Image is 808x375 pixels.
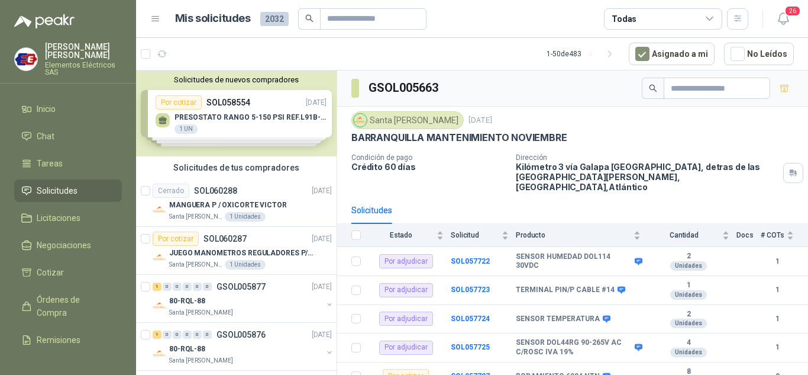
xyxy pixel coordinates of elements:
button: Asignado a mi [629,43,715,65]
p: MANGUERA P / OXICORTE VICTOR [169,200,287,211]
b: 1 [761,256,794,267]
p: Dirección [516,153,778,162]
a: SOL057725 [451,343,490,351]
span: # COTs [761,231,784,239]
div: 0 [173,283,182,291]
b: 1 [761,342,794,353]
span: Solicitud [451,231,499,239]
span: Tareas [37,157,63,170]
div: 0 [183,283,192,291]
a: 1 0 0 0 0 0 GSOL005876[DATE] Company Logo80-RQL-88Santa [PERSON_NAME] [153,328,334,366]
div: Unidades [670,290,707,300]
div: Unidades [670,261,707,271]
div: Por adjudicar [379,341,433,355]
span: Negociaciones [37,239,91,252]
span: Órdenes de Compra [37,293,111,319]
p: 80-RQL-88 [169,296,205,307]
span: Licitaciones [37,211,80,225]
a: Negociaciones [14,234,122,257]
span: 2032 [260,12,289,26]
a: SOL057722 [451,257,490,265]
p: GSOL005876 [216,331,266,339]
th: # COTs [761,224,808,247]
div: 0 [183,331,192,339]
div: Por cotizar [153,232,199,246]
div: 1 [153,283,161,291]
span: 26 [784,5,801,17]
a: Tareas [14,152,122,175]
p: Elementos Eléctricos SAS [45,62,122,76]
div: Solicitudes [351,204,392,217]
p: [DATE] [312,281,332,293]
div: 1 - 50 de 483 [547,44,619,63]
img: Company Logo [153,347,167,361]
a: Por cotizarSOL060287[DATE] Company LogoJUEGO MANOMETROS REGULADORES P/OXIGENOSanta [PERSON_NAME]1... [136,227,337,275]
p: Santa [PERSON_NAME] [169,260,222,270]
p: [DATE] [312,233,332,245]
th: Producto [516,224,648,247]
span: Solicitudes [37,184,77,197]
div: 1 Unidades [225,212,266,222]
th: Docs [736,224,761,247]
p: BARRANQUILLA MANTENIMIENTO NOVIEMBRE [351,132,567,144]
div: Santa [PERSON_NAME] [351,111,464,129]
div: 0 [193,283,202,291]
div: 0 [163,283,172,291]
th: Estado [368,224,451,247]
p: Santa [PERSON_NAME] [169,308,233,318]
img: Company Logo [153,251,167,265]
a: SOL057723 [451,286,490,294]
a: Inicio [14,98,122,120]
span: Producto [516,231,631,239]
img: Company Logo [15,48,37,70]
b: SENSOR TEMPERATURA [516,315,600,324]
div: 0 [203,331,212,339]
a: Cotizar [14,261,122,284]
b: 4 [648,338,729,348]
b: 1 [761,313,794,325]
div: Por adjudicar [379,254,433,268]
p: JUEGO MANOMETROS REGULADORES P/OXIGENO [169,248,316,259]
button: No Leídos [724,43,794,65]
span: Cotizar [37,266,64,279]
div: Solicitudes de tus compradores [136,156,337,179]
p: SOL060287 [203,235,247,243]
span: search [305,14,313,23]
a: Chat [14,125,122,148]
p: Condición de pago [351,153,506,162]
span: search [649,84,657,92]
div: 0 [203,283,212,291]
b: 1 [761,284,794,296]
h3: GSOL005663 [369,79,440,97]
div: Todas [612,12,636,25]
th: Solicitud [451,224,516,247]
th: Cantidad [648,224,736,247]
a: 1 0 0 0 0 0 GSOL005877[DATE] Company Logo80-RQL-88Santa [PERSON_NAME] [153,280,334,318]
span: Inicio [37,102,56,116]
a: Solicitudes [14,180,122,202]
b: TERMINAL PIN/P CABLE #14 [516,286,615,295]
div: 0 [163,331,172,339]
p: Crédito 60 días [351,162,506,172]
p: [PERSON_NAME] [PERSON_NAME] [45,43,122,59]
b: SOL057724 [451,315,490,323]
a: Órdenes de Compra [14,289,122,324]
a: Licitaciones [14,207,122,229]
span: Estado [368,231,434,239]
p: GSOL005877 [216,283,266,291]
p: [DATE] [312,329,332,341]
div: 1 [153,331,161,339]
button: Solicitudes de nuevos compradores [141,75,332,84]
span: Cantidad [648,231,720,239]
p: [DATE] [468,115,492,126]
a: CerradoSOL060288[DATE] Company LogoMANGUERA P / OXICORTE VICTORSanta [PERSON_NAME]1 Unidades [136,179,337,227]
p: 80-RQL-88 [169,344,205,355]
b: SENSOR DOL44RG 90-265V AC C/ROSC IVA 19% [516,338,632,357]
img: Company Logo [354,114,367,127]
div: 0 [193,331,202,339]
button: 26 [773,8,794,30]
p: Santa [PERSON_NAME] [169,356,233,366]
